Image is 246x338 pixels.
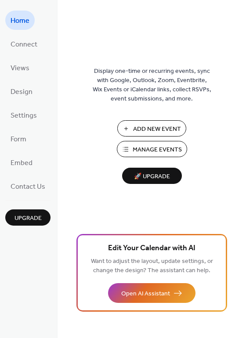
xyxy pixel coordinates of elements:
a: Contact Us [5,176,51,196]
button: Add New Event [117,120,186,137]
span: Settings [11,109,37,123]
a: Connect [5,34,43,54]
span: Form [11,133,26,147]
a: Home [5,11,35,30]
a: Settings [5,105,42,125]
span: Manage Events [133,145,182,155]
span: Contact Us [11,180,45,194]
span: Embed [11,156,33,170]
span: Connect [11,38,37,52]
span: Want to adjust the layout, update settings, or change the design? The assistant can help. [91,255,213,277]
span: Display one-time or recurring events, sync with Google, Outlook, Zoom, Eventbrite, Wix Events or ... [93,67,211,104]
button: Upgrade [5,209,51,226]
button: Open AI Assistant [108,283,195,303]
a: Form [5,129,32,148]
span: Views [11,61,29,76]
span: Upgrade [14,214,42,223]
span: Open AI Assistant [121,289,170,298]
button: 🚀 Upgrade [122,168,182,184]
span: 🚀 Upgrade [127,171,177,183]
a: Design [5,82,38,101]
span: Edit Your Calendar with AI [108,242,195,255]
a: Views [5,58,35,77]
span: Home [11,14,29,28]
span: Add New Event [133,125,181,134]
span: Design [11,85,33,99]
button: Manage Events [117,141,187,157]
a: Embed [5,153,38,172]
